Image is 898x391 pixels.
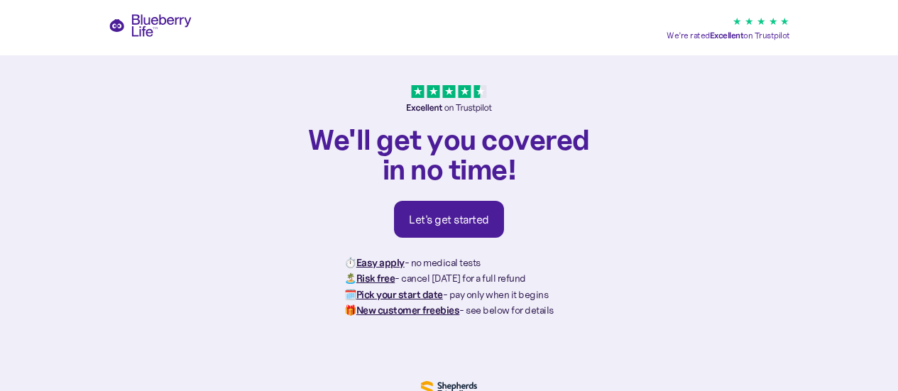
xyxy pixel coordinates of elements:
[356,256,405,269] strong: Easy apply
[344,255,554,319] p: ⏱️ - no medical tests 🏝️ - cancel [DATE] for a full refund 🗓️ - pay only when it begins 🎁 - see b...
[409,212,489,226] div: Let's get started
[394,201,504,238] a: Let's get started
[356,304,460,316] strong: New customer freebies
[356,288,443,301] strong: Pick your start date
[300,124,598,184] h1: We'll get you covered in no time!
[356,272,395,285] strong: Risk free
